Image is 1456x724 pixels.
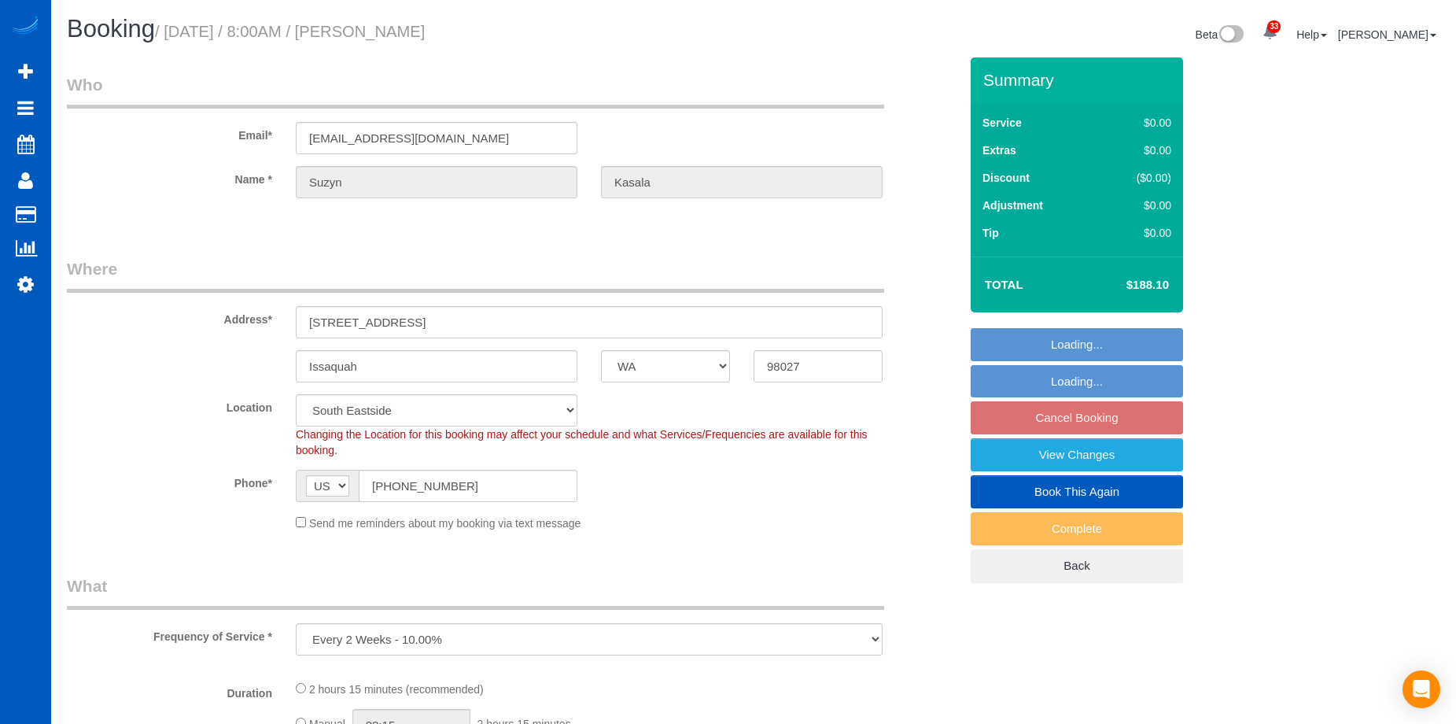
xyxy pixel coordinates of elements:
[971,438,1183,471] a: View Changes
[1296,28,1327,41] a: Help
[55,394,284,416] label: Location
[982,115,1022,131] label: Service
[296,122,577,154] input: Email*
[1338,28,1436,41] a: [PERSON_NAME]
[296,428,868,456] span: Changing the Location for this booking may affect your schedule and what Services/Frequencies are...
[1104,115,1171,131] div: $0.00
[1403,670,1440,708] div: Open Intercom Messenger
[1104,198,1171,213] div: $0.00
[1104,142,1171,158] div: $0.00
[55,306,284,327] label: Address*
[309,683,484,696] span: 2 hours 15 minutes (recommended)
[754,350,883,382] input: Zip Code*
[1218,25,1244,46] img: New interface
[55,680,284,701] label: Duration
[1104,225,1171,241] div: $0.00
[1104,170,1171,186] div: ($0.00)
[1196,28,1244,41] a: Beta
[1079,279,1169,292] h4: $188.10
[309,517,581,530] span: Send me reminders about my booking via text message
[155,23,425,40] small: / [DATE] / 8:00AM / [PERSON_NAME]
[9,16,41,38] img: Automaid Logo
[55,470,284,491] label: Phone*
[67,574,884,610] legend: What
[982,198,1043,213] label: Adjustment
[55,623,284,645] label: Frequency of Service *
[296,350,577,382] input: City*
[982,225,999,241] label: Tip
[982,142,1016,158] label: Extras
[983,71,1175,89] h3: Summary
[1267,20,1281,33] span: 33
[359,470,577,502] input: Phone*
[982,170,1030,186] label: Discount
[971,549,1183,582] a: Back
[67,73,884,109] legend: Who
[985,278,1023,291] strong: Total
[296,166,577,198] input: First Name*
[55,122,284,143] label: Email*
[601,166,883,198] input: Last Name*
[971,475,1183,508] a: Book This Again
[67,257,884,293] legend: Where
[1255,16,1285,50] a: 33
[55,166,284,187] label: Name *
[67,15,155,42] span: Booking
